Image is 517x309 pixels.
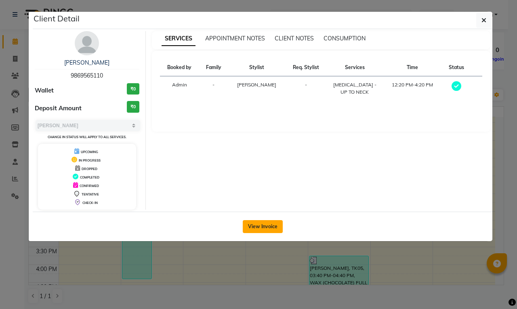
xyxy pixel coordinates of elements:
th: Booked by [160,59,199,76]
span: UPCOMING [81,150,98,154]
span: [PERSON_NAME] [237,82,276,88]
span: IN PROGRESS [79,158,101,162]
button: View Invoice [243,220,283,233]
th: Req. Stylist [285,59,326,76]
span: SERVICES [162,32,195,46]
th: Time [383,59,442,76]
img: avatar [75,31,99,55]
span: Deposit Amount [35,104,82,113]
h3: ₹0 [127,101,139,113]
span: Wallet [35,86,54,95]
th: Status [442,59,471,76]
span: APPOINTMENT NOTES [205,35,265,42]
span: 9869565110 [71,72,103,79]
small: Change in status will apply to all services. [48,135,126,139]
th: Services [327,59,383,76]
td: - [285,76,326,101]
span: DROPPED [82,167,97,171]
span: TENTATIVE [82,192,99,196]
span: CONFIRMED [80,184,99,188]
span: CLIENT NOTES [275,35,314,42]
a: [PERSON_NAME] [64,59,109,66]
h3: ₹0 [127,83,139,95]
th: Family [199,59,228,76]
span: CONSUMPTION [324,35,366,42]
div: [MEDICAL_DATA] -UP TO NECK [332,81,378,96]
h5: Client Detail [34,13,80,25]
span: COMPLETED [80,175,99,179]
span: CHECK-IN [82,201,98,205]
td: Admin [160,76,199,101]
td: 12:20 PM-4:20 PM [383,76,442,101]
th: Stylist [228,59,285,76]
td: - [199,76,228,101]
